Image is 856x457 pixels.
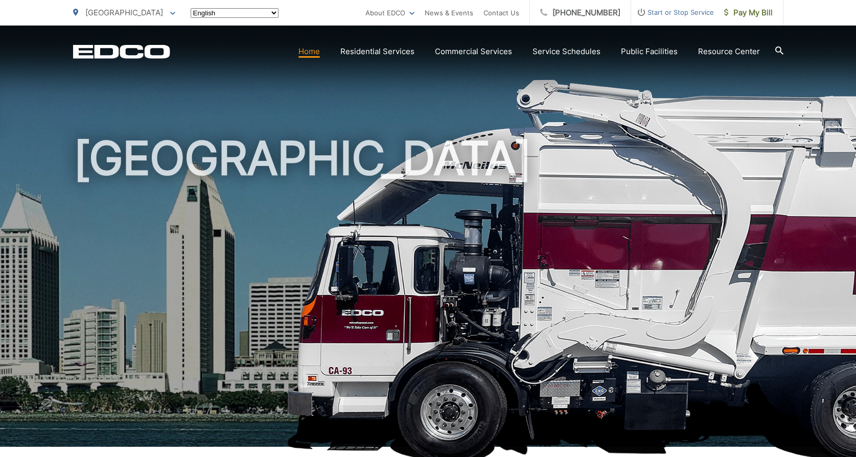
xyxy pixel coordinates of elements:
a: EDCD logo. Return to the homepage. [73,44,170,59]
a: Contact Us [483,7,519,19]
a: Commercial Services [435,45,512,58]
a: Home [298,45,320,58]
h1: [GEOGRAPHIC_DATA] [73,133,783,456]
a: Resource Center [698,45,760,58]
a: Service Schedules [533,45,600,58]
a: About EDCO [365,7,414,19]
span: Pay My Bill [724,7,773,19]
span: [GEOGRAPHIC_DATA] [85,8,163,17]
a: Residential Services [340,45,414,58]
a: Public Facilities [621,45,678,58]
select: Select a language [191,8,279,18]
a: News & Events [425,7,473,19]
